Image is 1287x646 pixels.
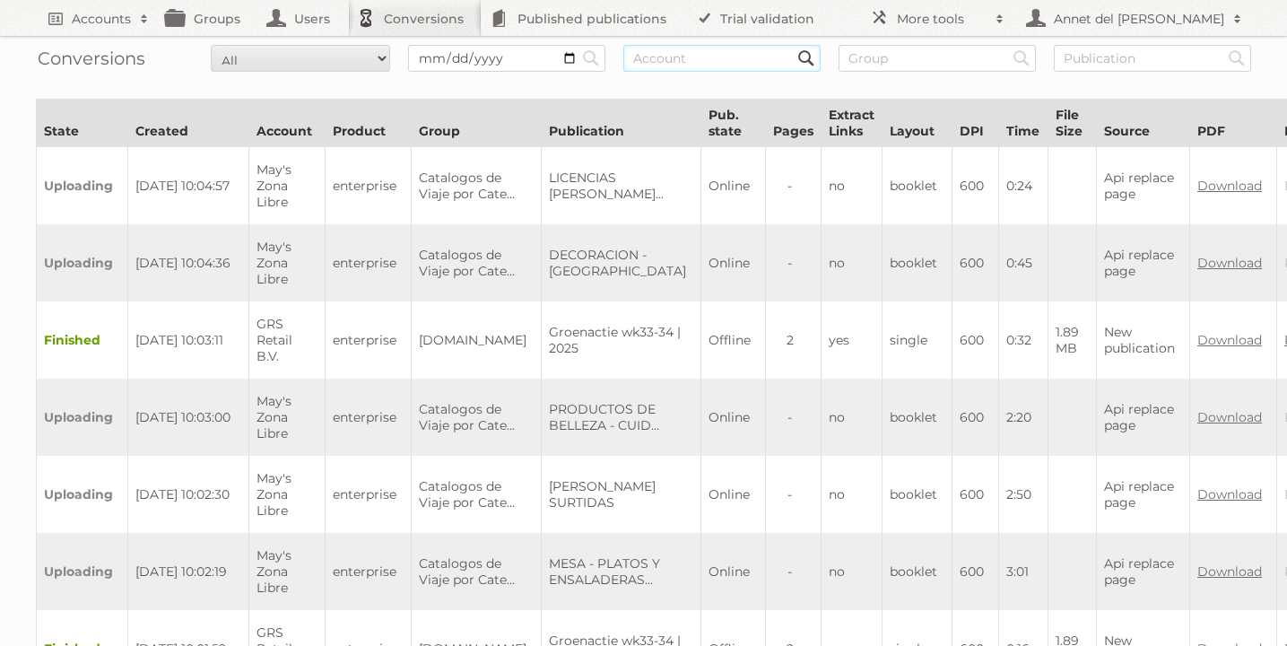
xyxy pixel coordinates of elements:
[822,456,883,533] td: no
[249,147,326,225] td: May's Zona Libre
[37,301,128,379] td: Finished
[766,224,822,301] td: -
[135,563,227,580] span: [DATE] 10:02:19
[326,147,412,225] td: enterprise
[1048,301,1097,379] td: 1.89 MB
[701,147,766,225] td: Online
[326,301,412,379] td: enterprise
[952,100,999,147] th: DPI
[701,224,766,301] td: Online
[1097,224,1190,301] td: Api replace page
[952,379,999,456] td: 600
[37,224,128,301] td: Uploading
[952,533,999,610] td: 600
[408,45,605,72] input: Date
[952,147,999,225] td: 600
[326,456,412,533] td: enterprise
[37,147,128,225] td: Uploading
[1097,533,1190,610] td: Api replace page
[1048,100,1097,147] th: File Size
[999,100,1048,147] th: Time
[326,100,412,147] th: Product
[135,332,223,348] span: [DATE] 10:03:11
[1197,332,1262,348] a: Download
[1008,45,1035,72] input: Search
[249,100,326,147] th: Account
[822,379,883,456] td: no
[1197,409,1262,425] a: Download
[1097,456,1190,533] td: Api replace page
[766,379,822,456] td: -
[999,224,1048,301] td: 0:45
[766,456,822,533] td: -
[766,147,822,225] td: -
[412,533,542,610] td: Catalogos de Viaje por Cate...
[1097,379,1190,456] td: Api replace page
[839,45,1036,72] input: Group
[701,301,766,379] td: Offline
[766,100,822,147] th: Pages
[999,301,1048,379] td: 0:32
[249,456,326,533] td: May's Zona Libre
[412,100,542,147] th: Group
[822,147,883,225] td: no
[249,379,326,456] td: May's Zona Libre
[793,45,820,72] input: Search
[701,533,766,610] td: Online
[249,533,326,610] td: May's Zona Libre
[37,379,128,456] td: Uploading
[822,100,883,147] th: Extract Links
[1097,147,1190,225] td: Api replace page
[897,10,987,28] h2: More tools
[766,533,822,610] td: -
[37,100,128,147] th: State
[701,379,766,456] td: Online
[701,100,766,147] th: Pub. state
[1097,100,1190,147] th: Source
[135,409,230,425] span: [DATE] 10:03:00
[883,100,952,147] th: Layout
[412,379,542,456] td: Catalogos de Viaje por Cate...
[883,147,952,225] td: booklet
[999,147,1048,225] td: 0:24
[135,486,230,502] span: [DATE] 10:02:30
[883,379,952,456] td: booklet
[249,301,326,379] td: GRS Retail B.V.
[542,224,701,301] td: DECORACION - [GEOGRAPHIC_DATA]
[135,255,230,271] span: [DATE] 10:04:36
[412,456,542,533] td: Catalogos de Viaje por Cate...
[952,301,999,379] td: 600
[1097,301,1190,379] td: New publication
[37,533,128,610] td: Uploading
[542,147,701,225] td: LICENCIAS [PERSON_NAME]...
[326,533,412,610] td: enterprise
[952,456,999,533] td: 600
[883,533,952,610] td: booklet
[952,224,999,301] td: 600
[883,301,952,379] td: single
[999,456,1048,533] td: 2:50
[623,45,821,72] input: Account
[542,301,701,379] td: Groenactie wk33-34 | 2025
[1049,10,1224,28] h2: Annet del [PERSON_NAME]
[701,456,766,533] td: Online
[1197,178,1262,194] a: Download
[542,379,701,456] td: PRODUCTOS DE BELLEZA - CUID...
[1197,486,1262,502] a: Download
[766,301,822,379] td: 2
[822,224,883,301] td: no
[128,100,249,147] th: Created
[326,379,412,456] td: enterprise
[822,533,883,610] td: no
[37,456,128,533] td: Uploading
[1197,563,1262,580] a: Download
[883,224,952,301] td: booklet
[999,533,1048,610] td: 3:01
[1197,255,1262,271] a: Download
[1190,100,1277,147] th: PDF
[883,456,952,533] td: booklet
[542,100,701,147] th: Publication
[135,178,230,194] span: [DATE] 10:04:57
[542,533,701,610] td: MESA - PLATOS Y ENSALADERAS...
[412,147,542,225] td: Catalogos de Viaje por Cate...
